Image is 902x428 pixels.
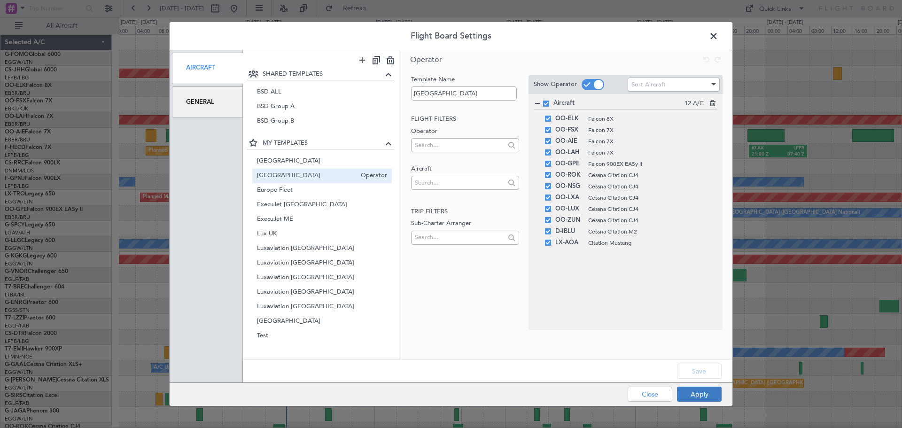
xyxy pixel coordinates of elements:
[257,244,388,254] span: Luxaviation [GEOGRAPHIC_DATA]
[555,192,583,203] span: OO-LXA
[263,139,383,148] span: MY TEMPLATES
[555,113,583,125] span: OO-ELK
[172,53,243,84] div: Aircraft
[555,125,583,136] span: OO-FSX
[588,227,708,236] span: Cessna Citation M2
[257,331,388,341] span: Test
[257,87,388,97] span: BSD ALL
[257,215,388,225] span: ExecuJet ME
[555,226,583,237] span: D-IBLU
[257,317,388,327] span: [GEOGRAPHIC_DATA]
[257,258,388,268] span: Luxaviation [GEOGRAPHIC_DATA]
[628,387,672,402] button: Close
[356,171,387,181] span: Operator
[257,186,388,195] span: Europe Fleet
[588,137,708,146] span: Falcon 7X
[588,115,708,123] span: Falcon 8X
[172,86,243,118] div: General
[415,138,505,152] input: Search...
[588,171,708,179] span: Cessna Citation CJ4
[411,115,519,124] h2: Flight filters
[588,205,708,213] span: Cessna Citation CJ4
[588,239,708,247] span: Citation Mustang
[555,203,583,215] span: OO-LUX
[588,126,708,134] span: Falcon 7X
[555,181,583,192] span: OO-NSG
[555,158,583,170] span: OO-GPE
[411,164,519,174] label: Aircraft
[555,147,583,158] span: OO-LAH
[553,99,684,108] span: Aircraft
[257,288,388,297] span: Luxaviation [GEOGRAPHIC_DATA]
[588,182,708,191] span: Cessna Citation CJ4
[415,230,505,244] input: Search...
[410,54,442,65] span: Operator
[257,171,357,181] span: [GEOGRAPHIC_DATA]
[588,148,708,157] span: Falcon 7X
[555,136,583,147] span: OO-AIE
[257,273,388,283] span: Luxaviation [GEOGRAPHIC_DATA]
[555,170,583,181] span: OO-ROK
[257,200,388,210] span: ExecuJet [GEOGRAPHIC_DATA]
[555,237,583,249] span: LX-AOA
[257,302,388,312] span: Luxaviation [GEOGRAPHIC_DATA]
[684,99,704,109] span: 12 A/C
[415,176,505,190] input: Search...
[555,215,583,226] span: OO-ZUN
[263,70,383,79] span: SHARED TEMPLATES
[257,102,388,112] span: BSD Group A
[677,387,722,402] button: Apply
[631,80,666,89] span: Sort Aircraft
[534,80,577,89] label: Show Operator
[170,22,732,50] header: Flight Board Settings
[257,229,388,239] span: Lux UK
[257,156,388,166] span: [GEOGRAPHIC_DATA]
[257,117,388,126] span: BSD Group B
[588,216,708,225] span: Cessna Citation CJ4
[588,194,708,202] span: Cessna Citation CJ4
[411,219,519,228] label: Sub-Charter Arranger
[588,160,708,168] span: Falcon 900EX EASy II
[411,207,519,217] h2: Trip filters
[411,127,519,136] label: Operator
[411,75,519,85] label: Template Name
